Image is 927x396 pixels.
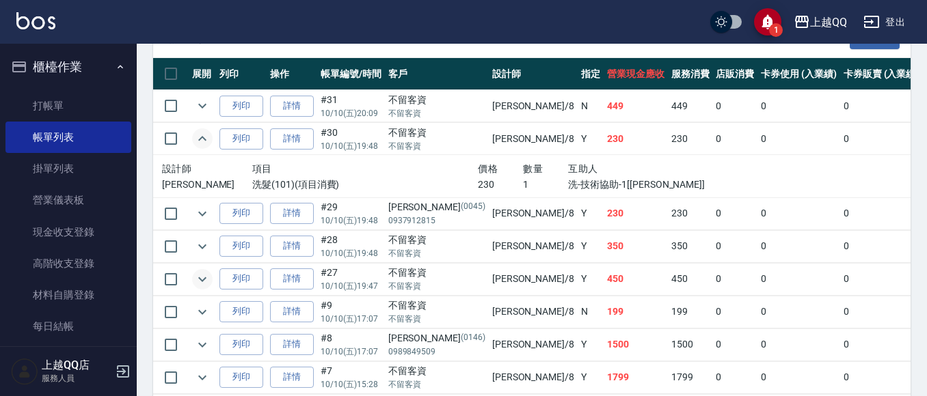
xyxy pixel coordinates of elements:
[712,230,757,262] td: 0
[668,90,713,122] td: 449
[321,107,381,119] p: 10/10 (五) 20:09
[219,128,263,150] button: 列印
[219,301,263,322] button: 列印
[523,178,568,192] p: 1
[388,200,485,214] div: [PERSON_NAME]
[192,203,213,224] button: expand row
[757,123,840,155] td: 0
[192,335,213,355] button: expand row
[604,123,668,155] td: 230
[568,178,703,192] p: 洗-技術協助-1[[PERSON_NAME]]
[192,269,213,289] button: expand row
[388,364,485,378] div: 不留客資
[5,122,131,153] a: 帳單列表
[578,263,604,295] td: Y
[461,200,485,214] p: (0045)
[712,90,757,122] td: 0
[385,58,489,90] th: 客戶
[712,328,757,360] td: 0
[317,230,385,262] td: #28
[604,263,668,295] td: 450
[11,358,38,385] img: Person
[578,123,604,155] td: Y
[317,263,385,295] td: #27
[321,378,381,391] p: 10/10 (五) 15:28
[388,93,485,107] div: 不留客資
[858,10,911,35] button: 登出
[317,296,385,328] td: #9
[754,8,781,36] button: save
[192,367,213,388] button: expand row
[489,230,578,262] td: [PERSON_NAME] /8
[840,328,923,360] td: 0
[317,197,385,229] td: #29
[252,163,272,174] span: 項目
[5,49,131,85] button: 櫃檯作業
[270,268,314,289] a: 詳情
[604,197,668,229] td: 230
[840,90,923,122] td: 0
[192,128,213,149] button: expand row
[270,96,314,117] a: 詳情
[388,378,485,391] p: 不留客資
[270,203,314,224] a: 詳情
[388,298,485,313] div: 不留客資
[578,296,604,328] td: N
[5,248,131,279] a: 高階收支登錄
[757,197,840,229] td: 0
[788,8,852,36] button: 上越QQ
[489,58,578,90] th: 設計師
[189,58,216,90] th: 展開
[668,361,713,393] td: 1799
[489,123,578,155] td: [PERSON_NAME] /8
[317,58,385,90] th: 帳單編號/時間
[270,334,314,355] a: 詳情
[668,58,713,90] th: 服務消費
[840,230,923,262] td: 0
[840,263,923,295] td: 0
[850,31,900,44] a: 報表匯出
[219,367,263,388] button: 列印
[489,361,578,393] td: [PERSON_NAME] /8
[317,361,385,393] td: #7
[523,163,543,174] span: 數量
[578,230,604,262] td: Y
[388,331,485,345] div: [PERSON_NAME]
[668,123,713,155] td: 230
[388,313,485,325] p: 不留客資
[604,230,668,262] td: 350
[840,197,923,229] td: 0
[840,123,923,155] td: 0
[712,123,757,155] td: 0
[317,90,385,122] td: #31
[216,58,267,90] th: 列印
[5,279,131,311] a: 材料自購登錄
[388,233,485,247] div: 不留客資
[757,263,840,295] td: 0
[5,343,131,374] a: 排班表
[668,263,713,295] td: 450
[321,345,381,358] p: 10/10 (五) 17:07
[388,266,485,280] div: 不留客資
[489,197,578,229] td: [PERSON_NAME] /8
[578,90,604,122] td: N
[712,197,757,229] td: 0
[668,197,713,229] td: 230
[712,296,757,328] td: 0
[321,214,381,227] p: 10/10 (五) 19:48
[478,163,498,174] span: 價格
[42,358,111,372] h5: 上越QQ店
[219,334,263,355] button: 列印
[757,90,840,122] td: 0
[604,90,668,122] td: 449
[757,230,840,262] td: 0
[5,153,131,184] a: 掛單列表
[219,203,263,224] button: 列印
[16,12,55,29] img: Logo
[388,126,485,140] div: 不留客資
[388,247,485,259] p: 不留客資
[5,311,131,342] a: 每日結帳
[388,214,485,227] p: 0937912815
[321,280,381,292] p: 10/10 (五) 19:47
[757,361,840,393] td: 0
